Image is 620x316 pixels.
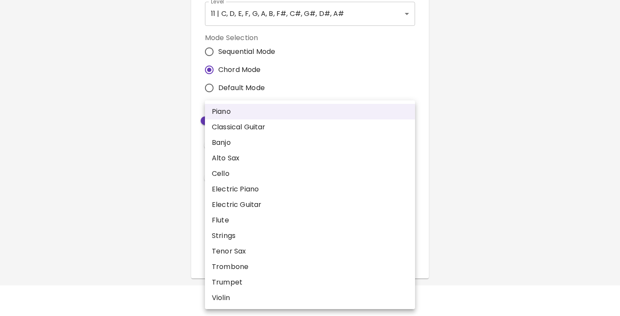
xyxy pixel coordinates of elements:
[205,166,415,181] li: Cello
[205,197,415,213] li: Electric Guitar
[205,119,415,135] li: Classical Guitar
[205,150,415,166] li: Alto Sax
[205,244,415,259] li: Tenor Sax
[205,290,415,306] li: Violin
[205,213,415,228] li: Flute
[205,181,415,197] li: Electric Piano
[205,259,415,275] li: Trombone
[205,135,415,150] li: Banjo
[205,275,415,290] li: Trumpet
[205,104,415,119] li: Piano
[205,228,415,244] li: Strings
